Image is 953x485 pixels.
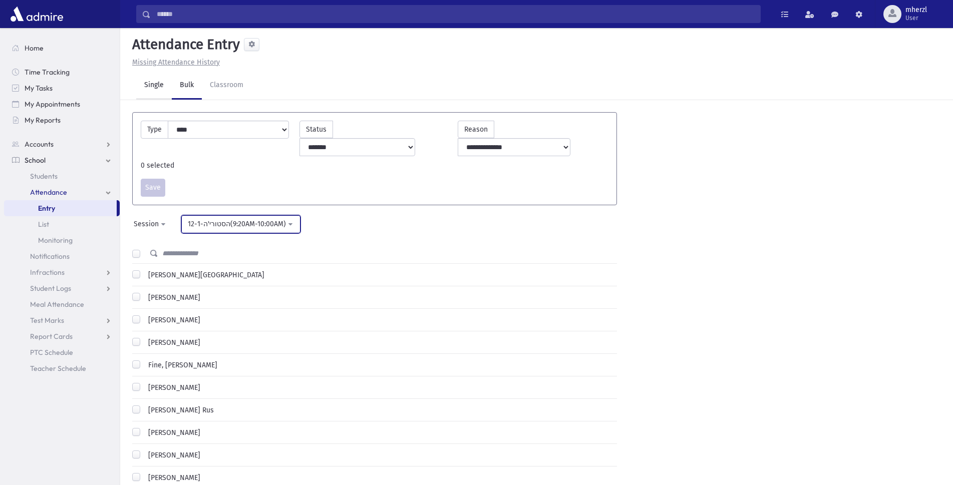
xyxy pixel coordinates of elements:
span: Notifications [30,252,70,261]
span: Monitoring [38,236,73,245]
a: Entry [4,200,117,216]
a: My Appointments [4,96,120,112]
button: Save [141,179,165,197]
a: Student Logs [4,280,120,296]
a: Notifications [4,248,120,264]
label: Status [299,121,333,138]
span: Time Tracking [25,68,70,77]
a: Classroom [202,72,251,100]
input: Search [151,5,760,23]
a: Meal Attendance [4,296,120,312]
span: User [905,14,927,22]
label: Fine, [PERSON_NAME] [144,360,217,370]
span: Home [25,44,44,53]
span: Report Cards [30,332,73,341]
a: Students [4,168,120,184]
label: [PERSON_NAME] [144,292,200,303]
span: My Reports [25,116,61,125]
span: Teacher Schedule [30,364,86,373]
label: [PERSON_NAME] [144,427,200,438]
label: [PERSON_NAME] [144,382,200,393]
label: [PERSON_NAME] [144,315,200,325]
a: PTC Schedule [4,344,120,360]
a: School [4,152,120,168]
div: 0 selected [136,160,613,171]
a: Bulk [172,72,202,100]
button: Session [127,215,173,233]
label: [PERSON_NAME][GEOGRAPHIC_DATA] [144,270,264,280]
span: mherzl [905,6,927,14]
span: Entry [38,204,55,213]
button: 12-1-הסטורי'ה(9:20AM-10:00AM) [181,215,300,233]
label: [PERSON_NAME] [144,450,200,460]
a: List [4,216,120,232]
span: List [38,220,49,229]
a: Monitoring [4,232,120,248]
img: AdmirePro [8,4,66,24]
label: Reason [458,121,494,138]
a: Time Tracking [4,64,120,80]
span: My Appointments [25,100,80,109]
a: Report Cards [4,328,120,344]
a: My Tasks [4,80,120,96]
a: Missing Attendance History [128,58,220,67]
span: PTC Schedule [30,348,73,357]
span: Accounts [25,140,54,149]
span: Student Logs [30,284,71,293]
label: Type [141,121,168,139]
label: [PERSON_NAME] Rus [144,405,214,415]
a: Test Marks [4,312,120,328]
span: My Tasks [25,84,53,93]
span: Infractions [30,268,65,277]
a: Accounts [4,136,120,152]
a: My Reports [4,112,120,128]
div: 12-1-הסטורי'ה(9:20AM-10:00AM) [188,219,286,229]
a: Infractions [4,264,120,280]
a: Teacher Schedule [4,360,120,376]
a: Attendance [4,184,120,200]
a: Home [4,40,120,56]
a: Single [136,72,172,100]
div: Session [134,219,159,229]
span: Test Marks [30,316,64,325]
span: Meal Attendance [30,300,84,309]
h5: Attendance Entry [128,36,240,53]
span: Students [30,172,58,181]
span: Attendance [30,188,67,197]
span: School [25,156,46,165]
label: [PERSON_NAME] [144,337,200,348]
u: Missing Attendance History [132,58,220,67]
label: [PERSON_NAME] [144,472,200,483]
